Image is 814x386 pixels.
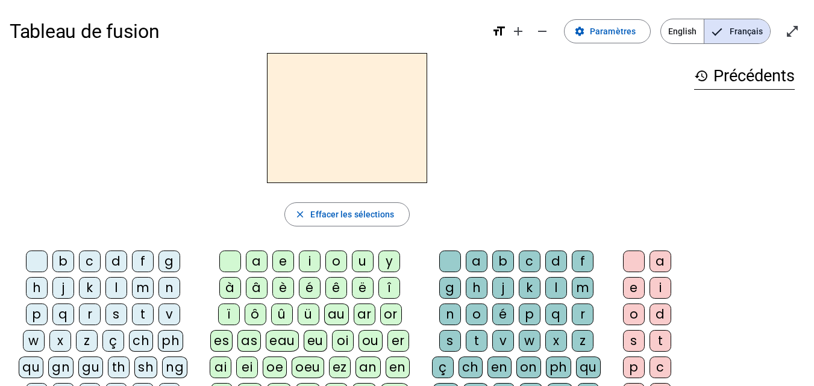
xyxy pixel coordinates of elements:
div: ng [162,356,187,378]
div: r [79,304,101,325]
div: p [623,356,645,378]
div: ï [218,304,240,325]
div: c [79,251,101,272]
button: Paramètres [564,19,651,43]
div: on [516,356,541,378]
div: qu [576,356,601,378]
div: a [466,251,487,272]
div: h [26,277,48,299]
div: ch [459,356,483,378]
div: o [325,251,347,272]
div: ph [546,356,571,378]
button: Augmenter la taille de la police [506,19,530,43]
div: z [76,330,98,352]
div: ou [358,330,383,352]
div: f [132,251,154,272]
div: er [387,330,409,352]
div: k [79,277,101,299]
div: b [52,251,74,272]
div: j [492,277,514,299]
div: gn [48,356,74,378]
div: t [466,330,487,352]
div: s [105,304,127,325]
button: Diminuer la taille de la police [530,19,554,43]
div: é [299,277,321,299]
mat-icon: format_size [492,24,506,39]
div: e [623,277,645,299]
div: x [545,330,567,352]
div: ü [298,304,319,325]
div: ph [158,330,183,352]
div: t [132,304,154,325]
div: o [466,304,487,325]
div: ê [325,277,347,299]
div: as [237,330,261,352]
div: r [572,304,593,325]
mat-icon: remove [535,24,549,39]
mat-icon: open_in_full [785,24,800,39]
div: es [210,330,233,352]
span: Effacer les sélections [310,207,394,222]
div: à [219,277,241,299]
div: x [49,330,71,352]
div: ei [236,356,258,378]
h1: Tableau de fusion [10,12,482,51]
div: ë [352,277,374,299]
span: Paramètres [590,24,636,39]
div: û [271,304,293,325]
div: o [623,304,645,325]
mat-icon: close [295,209,305,220]
div: th [108,356,130,378]
button: Effacer les sélections [284,202,409,226]
div: ô [245,304,266,325]
div: a [246,251,268,272]
div: z [572,330,593,352]
div: w [23,330,45,352]
div: p [26,304,48,325]
div: q [52,304,74,325]
div: ç [102,330,124,352]
span: English [661,19,704,43]
div: d [650,304,671,325]
div: â [246,277,268,299]
div: au [324,304,349,325]
div: f [572,251,593,272]
div: p [519,304,540,325]
div: ar [354,304,375,325]
div: v [158,304,180,325]
div: i [299,251,321,272]
div: w [519,330,540,352]
h3: Précédents [694,63,795,90]
div: n [158,277,180,299]
div: m [572,277,593,299]
div: u [352,251,374,272]
div: j [52,277,74,299]
button: Entrer en plein écran [780,19,804,43]
div: c [519,251,540,272]
div: l [105,277,127,299]
div: t [650,330,671,352]
span: Français [704,19,770,43]
div: ai [210,356,231,378]
div: m [132,277,154,299]
div: é [492,304,514,325]
div: k [519,277,540,299]
div: en [386,356,410,378]
div: eu [304,330,327,352]
div: ç [432,356,454,378]
div: h [466,277,487,299]
div: oeu [292,356,324,378]
mat-icon: add [511,24,525,39]
div: gu [78,356,103,378]
div: g [158,251,180,272]
div: v [492,330,514,352]
div: b [492,251,514,272]
div: or [380,304,402,325]
div: q [545,304,567,325]
div: n [439,304,461,325]
div: i [650,277,671,299]
div: è [272,277,294,299]
div: oe [263,356,287,378]
mat-button-toggle-group: Language selection [660,19,771,44]
div: oi [332,330,354,352]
